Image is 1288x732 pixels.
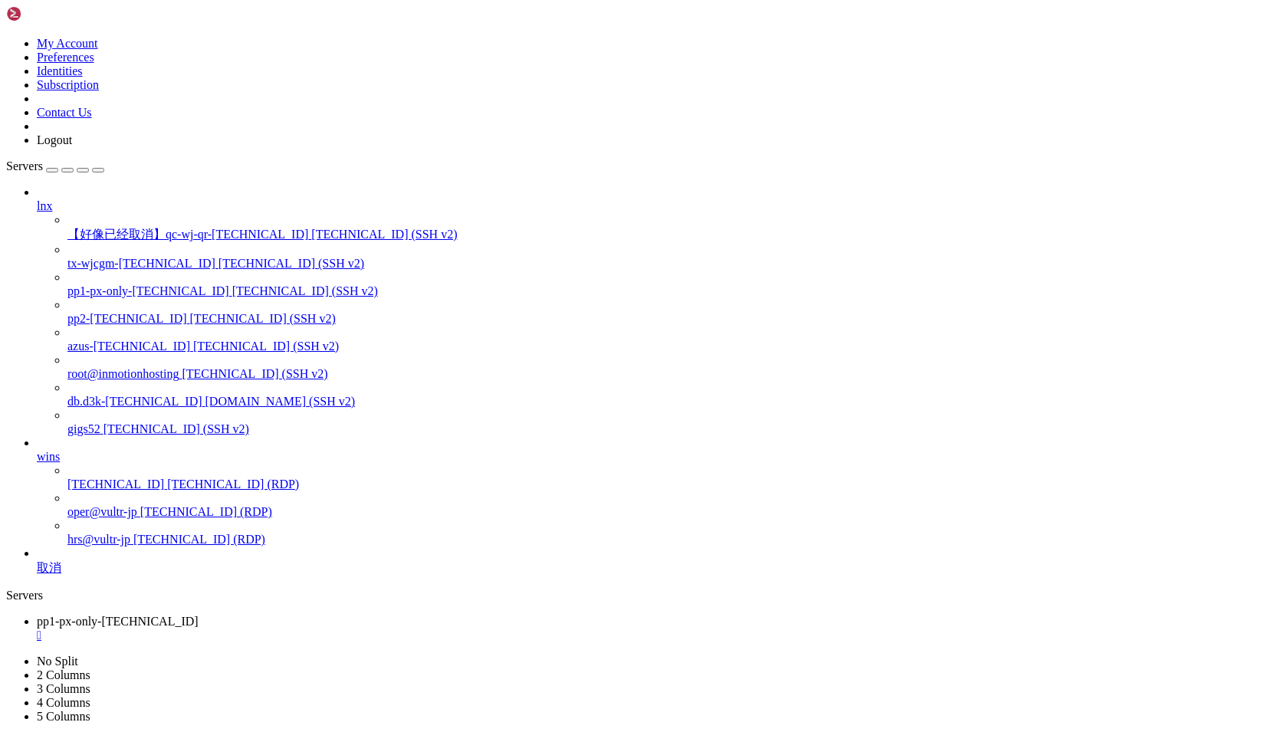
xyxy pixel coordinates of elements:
[133,533,265,546] span: [TECHNICAL_ID] (RDP)
[429,352,448,366] span: cli
[429,412,448,425] span: cli
[232,284,378,297] span: [TECHNICAL_ID] (SSH v2)
[6,366,1087,382] x-row: ./5/.pnpm/@google+gemini- -core@0.1.21/node_modules/@google/gemini- -core/dist/src/tools/[DOMAIN_...
[429,487,448,501] span: cli
[429,502,448,516] span: cli
[159,321,178,335] span: cli
[140,505,272,518] span: [TECHNICAL_ID] (RDP)
[6,471,1087,487] x-row: ./5/.pnpm/@google+gemini- -core@0.1.21/node_modules/@google/gemini- -core/dist/src/tools/[DOMAIN_...
[159,532,178,546] span: cli
[67,340,190,353] span: azus-[TECHNICAL_ID]
[429,261,448,275] span: cli
[6,441,1087,457] x-row: ./5/.pnpm/@google+gemini- -core@0.1.21/node_modules/@google/gemini- -core/dist/src/tools/mcp- [DO...
[67,213,1282,243] li: 【好像已经取消】qc-wj-qr-[TECHNICAL_ID] [TECHNICAL_ID] (SSH v2)
[159,457,178,471] span: cli
[429,592,448,606] span: cli
[159,607,178,621] span: cli
[159,441,178,455] span: cli
[159,427,178,441] span: cli
[37,78,99,91] a: Subscription
[67,533,130,546] span: hrs@vultr-jp
[159,247,178,261] span: cli
[159,592,178,606] span: cli
[67,367,1282,381] a: root@inmotionhosting [TECHNICAL_ID] (SSH v2)
[6,81,1087,97] x-row: Tasks:
[67,478,1282,491] a: [TECHNICAL_ID] [TECHNICAL_ID] (RDP)
[67,422,100,435] span: gigs52
[6,247,1087,262] x-row: ./5/.pnpm/@google+gemini- -core@0.1.21/node_modules/@google/gemini- -core/dist/src/tools/web-sear...
[167,478,299,491] span: [TECHNICAL_ID] (RDP)
[429,427,448,441] span: cli
[37,561,61,574] span: 取消
[6,159,43,172] span: Servers
[429,321,448,335] span: cli
[6,352,1087,367] x-row: ./5/.pnpm/@google+gemini- -core@0.1.21/node_modules/@google/gemini- -core/dist/src/tools/[DOMAIN_...
[67,257,215,270] span: tx-wjcgm-[TECHNICAL_ID]
[159,231,178,245] span: cli
[429,471,448,485] span: cli
[67,298,1282,326] li: pp2-[TECHNICAL_ID] [TECHNICAL_ID] (SSH v2)
[159,277,178,291] span: cli
[37,199,52,212] span: lnx
[159,487,178,501] span: cli
[37,185,1282,436] li: lnx
[67,228,308,241] span: 【好像已经取消】qc-wj-qr-[TECHNICAL_ID]
[37,615,199,628] span: pp1-px-only-[TECHNICAL_ID]
[37,696,90,709] a: 4 Columns
[67,464,1282,491] li: [TECHNICAL_ID] [TECHNICAL_ID] (RDP)
[67,381,1282,409] li: db.d3k-[TECHNICAL_ID] [DOMAIN_NAME] (SSH v2)
[159,291,178,305] span: cli
[6,51,1087,67] x-row: top - 17:06:17 up 27 min, 7 users, load average: 0.39, 0.56, 0.43
[159,502,178,516] span: cli
[601,441,619,455] span: cli
[6,547,1087,562] x-row: ./5/.pnpm/@google+gemini- -core@0.1.21/node_modules/@google/gemini- -core/dist/src/tools/[DOMAIN_...
[6,457,1087,472] x-row: ./5/.pnpm/@google+gemini- -core@0.1.21/node_modules/@google/gemini- -core/dist/src/tools/mcp- [DO...
[182,367,327,380] span: [TECHNICAL_ID] (SSH v2)
[37,615,1282,642] a: pp1-px-only-38.54.4.144
[6,589,1282,602] div: Servers
[6,202,1087,217] x-row: 1 root 20 0 167156 12500 8212 S 0.0 0.0 0:02.30 systemd
[37,51,94,64] a: Preferences
[37,450,1282,464] a: wins
[193,340,339,353] span: [TECHNICAL_ID] (SSH v2)
[159,307,178,320] span: cli
[37,199,1282,213] a: lnx
[103,422,249,435] span: [TECHNICAL_ID] (SSH v2)
[67,271,1282,298] li: pp1-px-only-[TECHNICAL_ID] [TECHNICAL_ID] (SSH v2)
[67,340,1282,353] a: azus-[TECHNICAL_ID] [TECHNICAL_ID] (SSH v2)
[219,257,364,270] span: [TECHNICAL_ID] (SSH v2)
[67,243,1282,271] li: tx-wjcgm-[TECHNICAL_ID] [TECHNICAL_ID] (SSH v2)
[159,352,178,366] span: cli
[6,6,1087,21] x-row: top - 16:59:26 up 21 min, 7 users, load average: 0.40, 0.44, 0.30
[55,97,478,110] span: 2.4 us, 0.4 sy, 0.0 ni, 97.1 id, 0.0 wa, 0.0 hi, 0.0 si, 0.0 st
[429,532,448,546] span: cli
[6,607,1087,622] x-row: ./5/.pnpm/@google+gemini- -core@0.1.21/node_modules/@google/gemini- -core/dist/src/tools/[DOMAIN_...
[6,592,1087,607] x-row: ./5/.pnpm/@google+gemini- -core@0.1.21/node_modules/@google/gemini- -core/dist/src/tools/[DOMAIN_...
[205,395,356,408] span: [DOMAIN_NAME] (SSH v2)
[6,307,1087,322] x-row: ./5/.pnpm/@google+gemini- -core@0.1.21/node_modules/@google/gemini- -core/dist/src/tools/[DOMAIN_...
[429,517,448,530] span: cli
[6,336,1087,352] x-row: ./5/.pnpm/@google+gemini- -core@0.1.21/node_modules/@google/gemini- -core/dist/src/tools/[DOMAIN_...
[429,547,448,560] span: cli
[6,487,1087,502] x-row: ./5/.pnpm/@google+gemini- -core@0.1.21/node_modules/@google/gemini- -core/dist/src/tools/[DOMAIN_...
[429,382,448,396] span: cli
[6,172,1087,187] x-row: top - 17:07:02 up 28 min, 6 users, load average: 0.69, 0.60, 0.45
[67,409,1282,436] li: gigs52 [TECHNICAL_ID] (SSH v2)
[6,502,1087,517] x-row: ./5/.pnpm/@google+gemini- -core@0.1.21/node_modules/@google/gemini- -core/dist/src/tools/[DOMAIN_...
[159,547,178,560] span: cli
[67,312,1282,326] a: pp2-[TECHNICAL_ID] [TECHNICAL_ID] (SSH v2)
[67,395,1282,409] a: db.d3k-[TECHNICAL_ID] [DOMAIN_NAME] (SSH v2)
[429,277,448,291] span: cli
[37,547,1282,576] li: 取消
[37,710,90,723] a: 5 Columns
[6,321,1087,336] x-row: ./5/.pnpm/@google+gemini- -core@0.1.21/node_modules/@google/gemini- -core/dist/src/tools/[DOMAIN_...
[429,307,448,320] span: cli
[6,261,1087,277] x-row: ./5/.pnpm/@google+gemini- -core@0.1.21/node_modules/@google/gemini- -core/dist/src/tools/write-fi...
[6,36,1087,51] x-row: %Cpu(s):
[6,382,1087,397] x-row: ./5/.pnpm/@google+gemini- -core@0.1.21/node_modules/@google/gemini- -core/dist/src/tools/[DOMAIN_...
[37,133,72,146] a: Logout
[159,336,178,350] span: cli
[6,532,1087,547] x-row: ./5/.pnpm/@google+gemini- -core@0.1.21/node_modules/@google/gemini- -core/dist/src/tools/[DOMAIN_...
[6,231,1087,247] x-row: ./5/.pnpm/@google+gemini- -core@0.1.21/node_modules/@google/gemini- -core/dist/src/tools/web-fetc...
[159,517,178,530] span: cli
